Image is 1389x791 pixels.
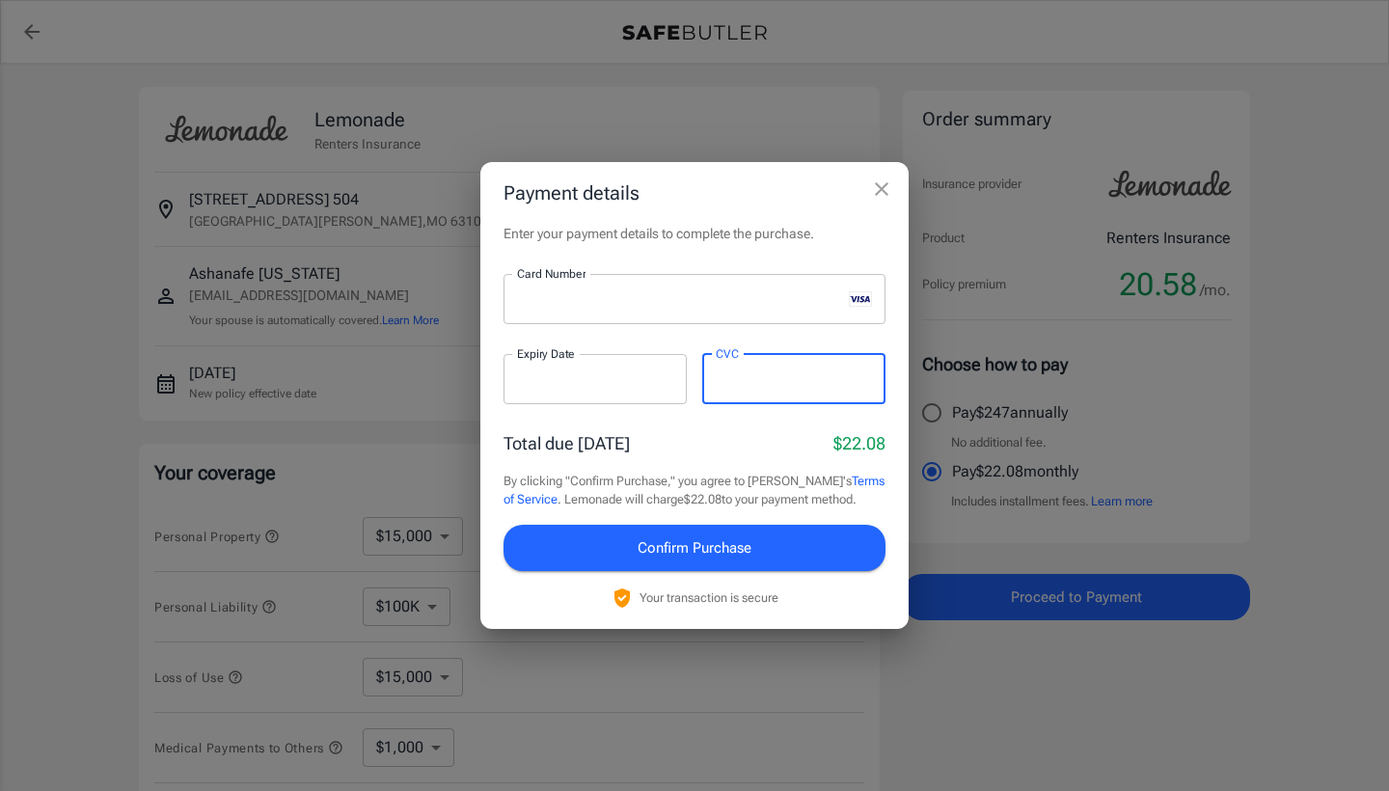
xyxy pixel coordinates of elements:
[638,535,751,560] span: Confirm Purchase
[517,345,575,362] label: Expiry Date
[504,472,885,509] p: By clicking "Confirm Purchase," you agree to [PERSON_NAME]'s . Lemonade will charge $22.08 to you...
[716,369,872,388] iframe: Secure CVC input frame
[504,430,630,456] p: Total due [DATE]
[833,430,885,456] p: $22.08
[640,588,778,607] p: Your transaction is secure
[504,224,885,243] p: Enter your payment details to complete the purchase.
[862,170,901,208] button: close
[517,289,841,308] iframe: Secure card number input frame
[517,369,673,388] iframe: Secure expiration date input frame
[716,345,739,362] label: CVC
[849,291,872,307] svg: visa
[504,525,885,571] button: Confirm Purchase
[517,265,586,282] label: Card Number
[480,162,909,224] h2: Payment details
